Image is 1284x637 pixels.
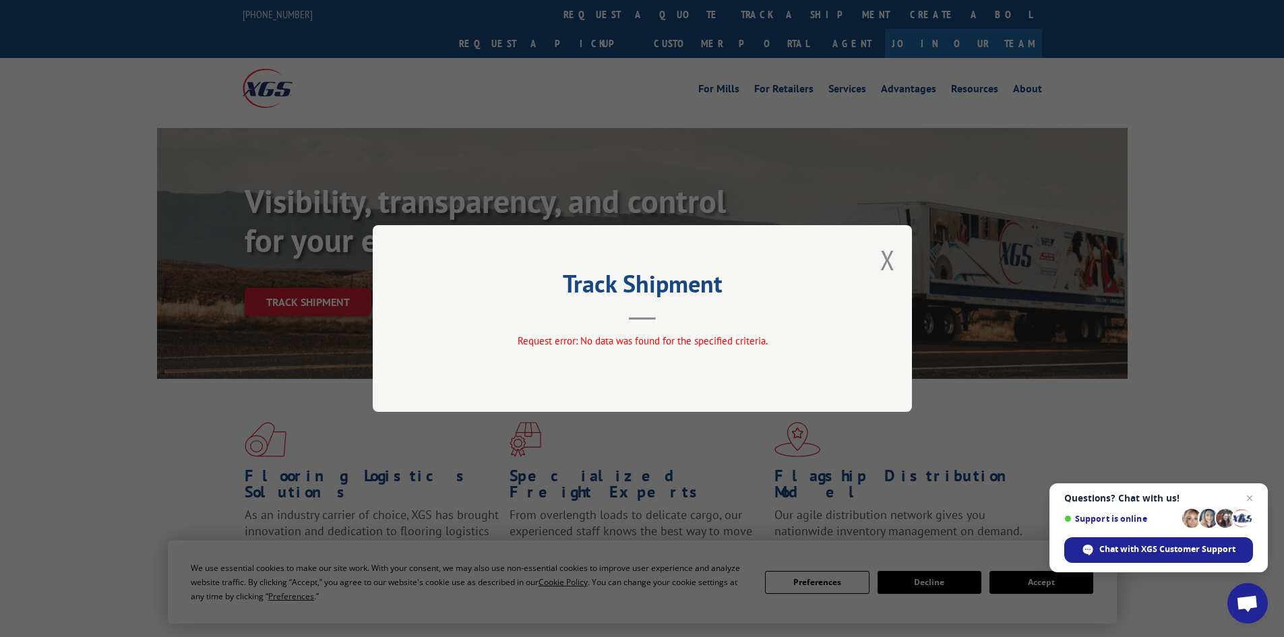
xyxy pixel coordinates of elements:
[1064,514,1178,524] span: Support is online
[517,334,767,347] span: Request error: No data was found for the specified criteria.
[1064,493,1253,504] span: Questions? Chat with us!
[1064,537,1253,563] div: Chat with XGS Customer Support
[1242,490,1258,506] span: Close chat
[440,274,845,300] h2: Track Shipment
[880,242,895,278] button: Close modal
[1099,543,1235,555] span: Chat with XGS Customer Support
[1227,583,1268,624] div: Open chat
